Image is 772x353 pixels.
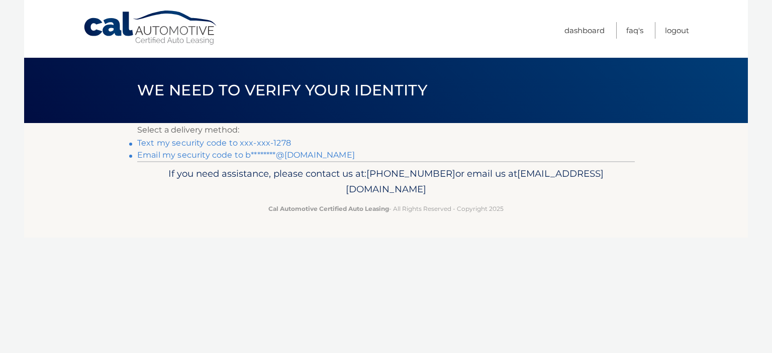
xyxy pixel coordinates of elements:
strong: Cal Automotive Certified Auto Leasing [268,205,389,212]
span: We need to verify your identity [137,81,427,99]
a: Logout [665,22,689,39]
a: Dashboard [564,22,605,39]
a: Cal Automotive [83,10,219,46]
a: Email my security code to b********@[DOMAIN_NAME] [137,150,355,160]
a: Text my security code to xxx-xxx-1278 [137,138,291,148]
p: - All Rights Reserved - Copyright 2025 [144,203,628,214]
p: If you need assistance, please contact us at: or email us at [144,166,628,198]
a: FAQ's [626,22,643,39]
p: Select a delivery method: [137,123,635,137]
span: [PHONE_NUMBER] [366,168,455,179]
